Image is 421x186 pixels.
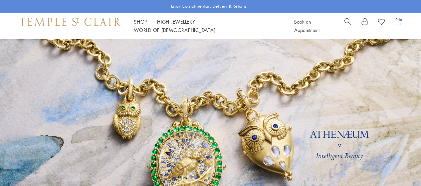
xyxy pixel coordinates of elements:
nav: Main navigation [134,18,279,34]
img: Temple St. Clair [20,18,120,26]
a: Book an Appointment [294,18,319,33]
p: Enjoy Complimentary Delivery & Returns [171,3,247,10]
iframe: Gorgias live chat messenger [388,155,414,179]
a: View Wishlist [378,18,385,28]
a: ShopShop [134,18,147,25]
a: Open Shopping Bag [395,18,401,34]
a: World of [DEMOGRAPHIC_DATA]World of [DEMOGRAPHIC_DATA] [134,27,215,33]
a: High JewelleryHigh Jewellery [157,18,195,25]
a: Search [344,18,351,34]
